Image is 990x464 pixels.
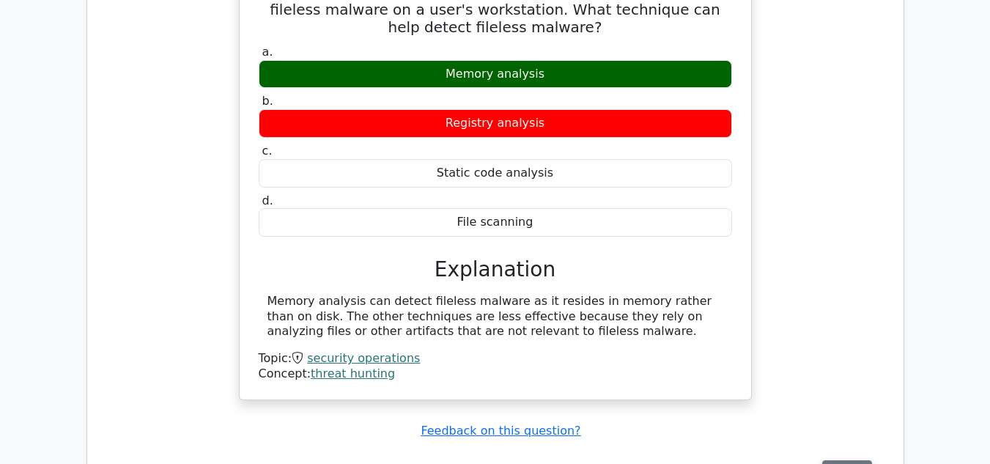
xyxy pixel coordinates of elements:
span: c. [262,144,273,158]
a: Feedback on this question? [421,424,580,438]
a: security operations [307,351,420,365]
span: b. [262,94,273,108]
span: d. [262,194,273,207]
a: threat hunting [311,367,395,380]
div: Memory analysis [259,60,732,89]
div: Memory analysis can detect fileless malware as it resides in memory rather than on disk. The othe... [267,294,723,339]
div: Static code analysis [259,159,732,188]
div: Concept: [259,367,732,382]
div: Registry analysis [259,109,732,138]
div: Topic: [259,351,732,367]
span: a. [262,45,273,59]
div: File scanning [259,208,732,237]
h3: Explanation [267,257,723,282]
